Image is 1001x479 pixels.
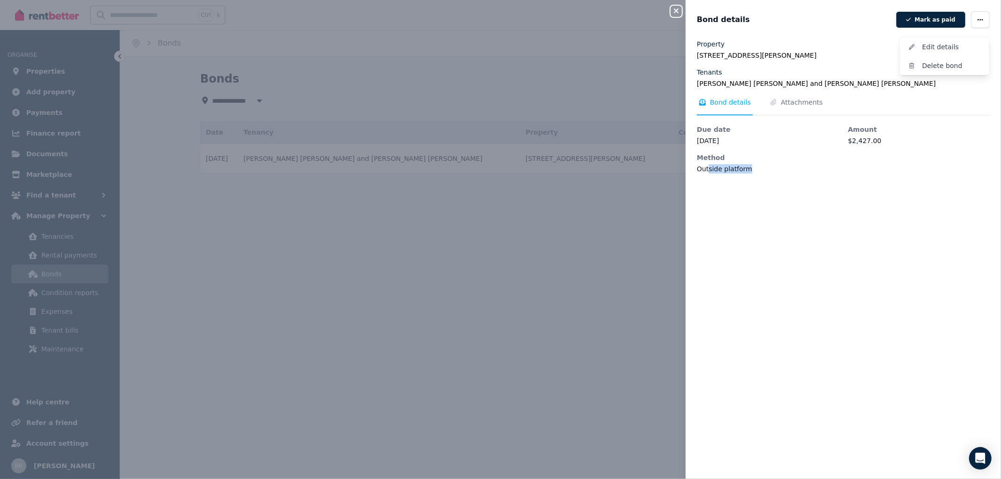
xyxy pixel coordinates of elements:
[922,41,982,53] span: Edit details
[900,56,990,75] button: Delete bond
[896,12,965,28] button: Mark as paid
[900,38,990,56] button: Edit details
[710,98,751,107] span: Bond details
[697,164,839,174] dd: Outside platform
[697,68,722,77] label: Tenants
[922,60,982,71] span: Delete bond
[848,125,990,134] dt: Amount
[697,136,839,145] dd: [DATE]
[697,39,725,49] label: Property
[697,153,839,162] dt: Method
[781,98,823,107] span: Attachments
[848,136,990,145] dd: $2,427.00
[697,125,839,134] dt: Due date
[697,14,750,25] span: Bond details
[969,447,992,470] div: Open Intercom Messenger
[697,51,990,60] legend: [STREET_ADDRESS][PERSON_NAME]
[697,79,990,88] legend: [PERSON_NAME] [PERSON_NAME] and [PERSON_NAME] [PERSON_NAME]
[697,98,990,115] nav: Tabs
